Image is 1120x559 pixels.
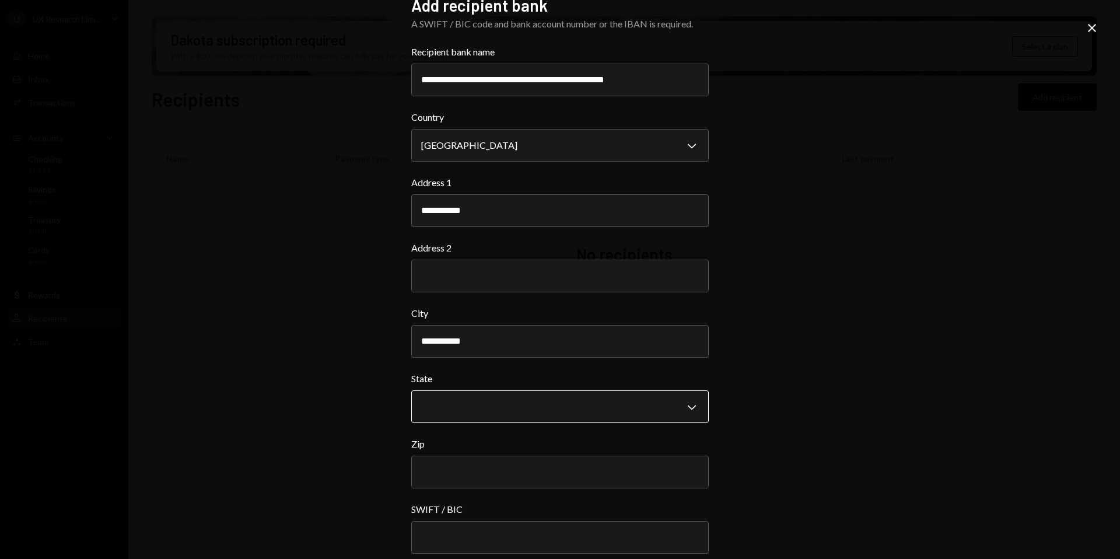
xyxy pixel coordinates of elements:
[411,241,709,255] label: Address 2
[411,129,709,162] button: Country
[411,437,709,451] label: Zip
[411,502,709,516] label: SWIFT / BIC
[411,306,709,320] label: City
[411,372,709,386] label: State
[411,176,709,190] label: Address 1
[411,390,709,423] button: State
[411,110,709,124] label: Country
[411,45,709,59] label: Recipient bank name
[411,17,709,31] div: A SWIFT / BIC code and bank account number or the IBAN is required.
